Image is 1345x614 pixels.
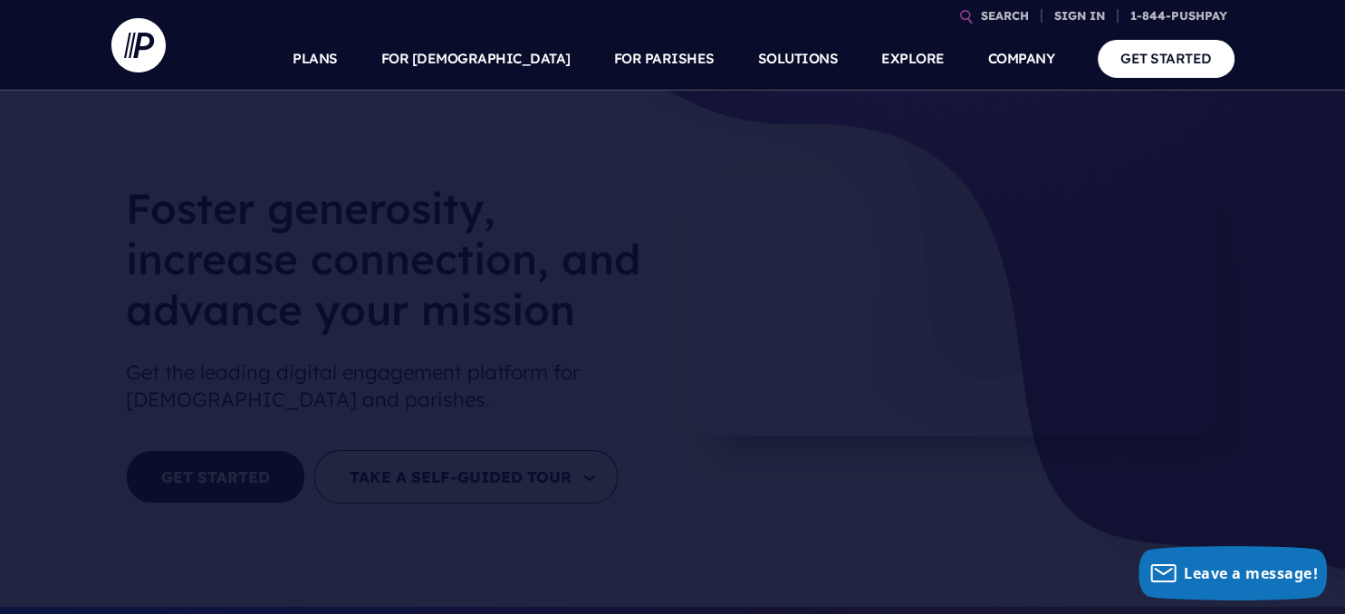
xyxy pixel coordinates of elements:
span: Leave a message! [1184,563,1318,583]
a: SOLUTIONS [758,27,839,91]
a: COMPANY [988,27,1055,91]
a: EXPLORE [881,27,945,91]
a: FOR PARISHES [614,27,715,91]
a: PLANS [293,27,338,91]
a: FOR [DEMOGRAPHIC_DATA] [381,27,571,91]
button: Leave a message! [1138,546,1327,600]
a: GET STARTED [1098,40,1235,77]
